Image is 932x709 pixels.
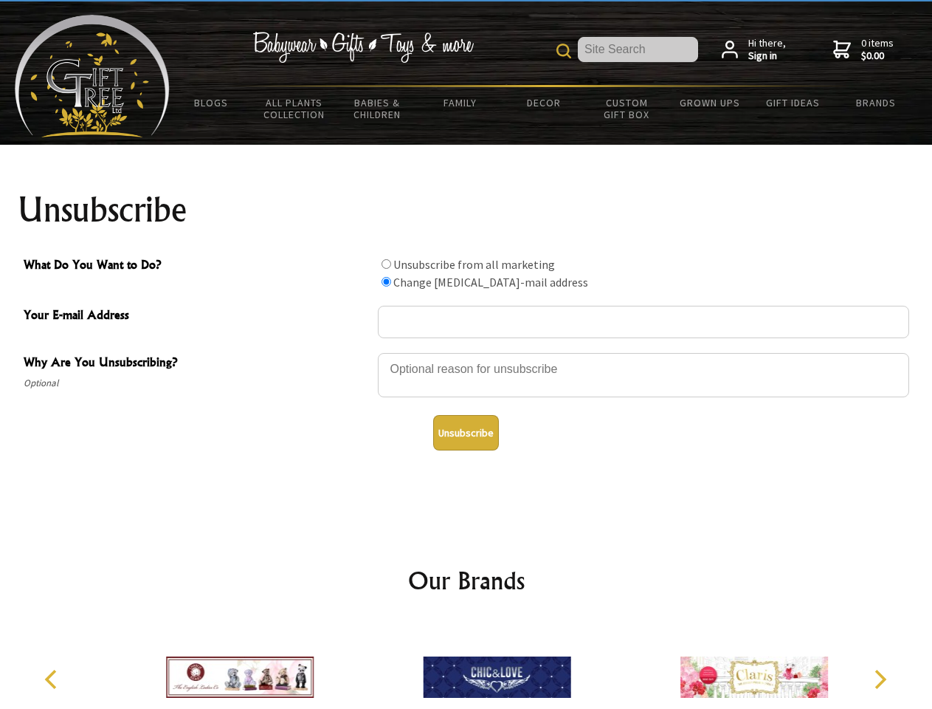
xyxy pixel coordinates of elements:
span: What Do You Want to Do? [24,256,370,277]
button: Next [863,663,896,696]
a: All Plants Collection [253,87,336,130]
span: 0 items [861,36,894,63]
input: Your E-mail Address [378,306,909,338]
a: Grown Ups [668,87,751,118]
span: Your E-mail Address [24,306,370,327]
a: Decor [502,87,585,118]
img: Babywear - Gifts - Toys & more [252,32,474,63]
span: Why Are You Unsubscribing? [24,353,370,374]
h1: Unsubscribe [18,192,915,227]
a: Babies & Children [336,87,419,130]
span: Hi there, [748,37,786,63]
a: Brands [835,87,918,118]
a: Family [419,87,503,118]
a: Gift Ideas [751,87,835,118]
a: 0 items$0.00 [833,37,894,63]
input: Site Search [578,37,698,62]
span: Optional [24,374,370,392]
img: Babyware - Gifts - Toys and more... [15,15,170,137]
input: What Do You Want to Do? [382,277,391,287]
strong: $0.00 [861,49,894,63]
h2: Our Brands [30,563,903,598]
strong: Sign in [748,49,786,63]
button: Unsubscribe [433,415,499,451]
a: Hi there,Sign in [722,37,786,63]
label: Unsubscribe from all marketing [393,257,555,272]
a: BLOGS [170,87,253,118]
button: Previous [37,663,69,696]
img: product search [556,44,571,58]
a: Custom Gift Box [585,87,669,130]
label: Change [MEDICAL_DATA]-mail address [393,275,588,290]
textarea: Why Are You Unsubscribing? [378,353,909,397]
input: What Do You Want to Do? [382,259,391,269]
